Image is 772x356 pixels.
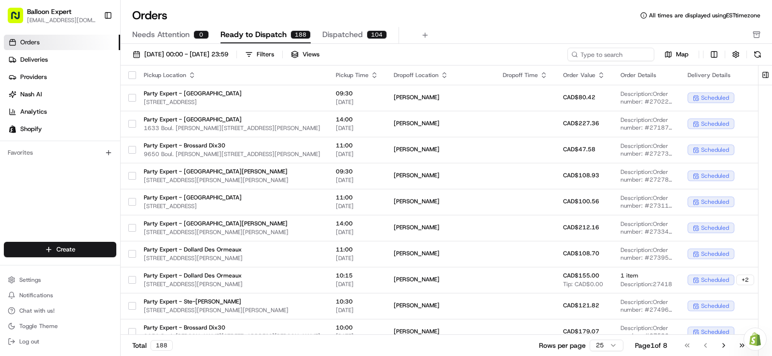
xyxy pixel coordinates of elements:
div: 0 [193,30,209,39]
span: Description: Order number: #27496 for [PERSON_NAME] [620,298,672,314]
span: [STREET_ADDRESS][PERSON_NAME][PERSON_NAME] [144,176,320,184]
span: 10:00 [336,324,378,331]
div: Dropoff Location [394,71,487,79]
span: [DATE] [336,306,378,314]
span: scheduled [701,328,729,336]
span: [STREET_ADDRESS][PERSON_NAME][PERSON_NAME] [144,228,320,236]
span: Needs Attention [132,29,190,40]
span: CAD$108.70 [563,250,599,257]
button: Create [4,242,116,257]
span: Settings [19,276,41,284]
span: [PERSON_NAME] [394,145,487,153]
span: [PERSON_NAME] [394,93,487,101]
span: [DATE] [336,280,378,288]
button: Views [287,48,324,61]
button: Chat with us! [4,304,116,317]
img: Shopify logo [9,125,16,133]
span: Deliveries [20,55,48,64]
div: 188 [290,30,311,39]
span: Toggle Theme [19,322,58,330]
span: Party Expert - Dollard Des Ormeaux [144,246,320,253]
span: Map [676,50,689,59]
span: [DATE] [336,228,378,236]
span: Tip: CAD$0.00 [563,280,603,288]
button: Notifications [4,289,116,302]
span: [PERSON_NAME] [394,198,487,205]
span: 10:30 [336,298,378,305]
span: Providers [20,73,47,81]
div: Favorites [4,145,116,160]
span: Description: Order number: #27022 for [PERSON_NAME] [620,90,672,105]
span: Description: Order number: #27334 for [PERSON_NAME] [620,220,672,236]
span: Party Expert - [GEOGRAPHIC_DATA] [144,194,320,201]
div: Pickup Location [144,71,320,79]
div: Order Details [620,71,672,79]
span: [STREET_ADDRESS][PERSON_NAME] [144,280,320,288]
span: [DATE] [336,150,378,158]
button: Balloon Expert[EMAIL_ADDRESS][DOMAIN_NAME] [4,4,100,27]
span: Party Expert - Brossard Dix30 [144,142,320,149]
div: 188 [151,340,173,351]
a: Nash AI [4,87,120,102]
a: Shopify [4,121,120,137]
span: scheduled [701,120,729,128]
span: CAD$108.93 [563,171,599,179]
h1: Orders [132,8,167,23]
span: 09:30 [336,168,378,175]
div: Pickup Time [336,71,378,79]
button: Toggle Theme [4,319,116,333]
span: scheduled [701,250,729,258]
span: Description: Order number: #27187 for [PERSON_NAME] [620,116,672,132]
span: Shopify [20,125,42,133]
span: 11:00 [336,142,378,149]
span: Party Expert - [GEOGRAPHIC_DATA] [144,90,320,97]
span: 14:00 [336,116,378,123]
div: Dropoff Time [503,71,548,79]
span: [STREET_ADDRESS][PERSON_NAME][PERSON_NAME] [144,306,320,314]
span: scheduled [701,198,729,206]
span: CAD$155.00 [563,272,599,279]
span: scheduled [701,146,729,154]
span: Party Expert - Brossard Dix30 [144,324,320,331]
span: [PERSON_NAME] [394,276,487,283]
span: CAD$227.36 [563,119,599,127]
span: CAD$121.82 [563,302,599,309]
button: [EMAIL_ADDRESS][DOMAIN_NAME] [27,16,96,24]
span: [PERSON_NAME] [394,224,487,231]
span: 10:15 [336,272,378,279]
span: scheduled [701,94,729,102]
span: Party Expert - Ste-[PERSON_NAME] [144,298,320,305]
span: CAD$100.56 [563,198,599,205]
span: Description: 27418 [620,280,672,288]
span: scheduled [701,172,729,180]
span: 1 item [620,272,672,279]
span: [PERSON_NAME] [394,328,487,335]
span: Party Expert - [GEOGRAPHIC_DATA] [144,116,320,123]
span: scheduled [701,302,729,310]
div: Total [132,340,173,351]
span: [STREET_ADDRESS] [144,202,320,210]
span: Description: Order number: #27311 for [PERSON_NAME] [620,194,672,210]
span: 9650 Boul. [PERSON_NAME][STREET_ADDRESS][PERSON_NAME] [144,150,320,158]
span: CAD$179.07 [563,328,599,335]
button: Balloon Expert [27,7,71,16]
div: Page 1 of 8 [635,341,667,350]
div: Filters [257,50,274,59]
span: CAD$212.16 [563,224,599,231]
span: Party Expert - [GEOGRAPHIC_DATA][PERSON_NAME] [144,220,320,227]
span: [DATE] [336,202,378,210]
span: [STREET_ADDRESS][PERSON_NAME] [144,254,320,262]
p: Rows per page [539,341,586,350]
span: [DATE] 00:00 - [DATE] 23:59 [144,50,228,59]
span: CAD$47.58 [563,145,595,153]
button: Filters [241,48,278,61]
span: Notifications [19,291,53,299]
span: 11:00 [336,194,378,201]
button: [DATE] 00:00 - [DATE] 23:59 [128,48,233,61]
span: Chat with us! [19,307,55,315]
span: 11:00 [336,246,378,253]
span: Description: Order number: #27586 for [PERSON_NAME] [620,324,672,340]
span: Views [303,50,319,59]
